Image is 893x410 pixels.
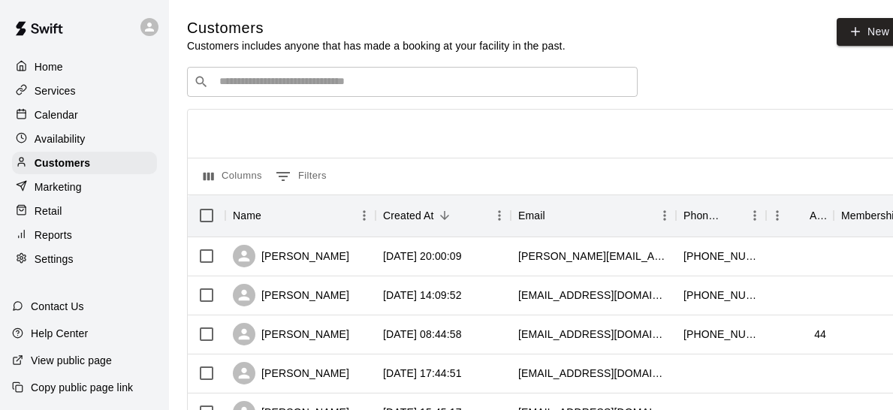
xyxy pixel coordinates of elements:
div: Search customers by name or email [187,67,638,97]
div: [PERSON_NAME] [233,362,349,384]
a: Services [12,80,157,102]
button: Menu [766,204,789,227]
a: Marketing [12,176,157,198]
div: Created At [376,194,511,237]
div: 2025-08-15 20:00:09 [383,249,462,264]
p: Help Center [31,326,88,341]
div: Created At [383,194,434,237]
p: Settings [35,252,74,267]
div: [PERSON_NAME] [233,323,349,345]
p: Copy public page link [31,380,133,395]
a: Retail [12,200,157,222]
p: Customers includes anyone that has made a booking at your facility in the past. [187,38,566,53]
p: View public page [31,353,112,368]
button: Sort [545,205,566,226]
div: 2025-08-13 17:44:51 [383,366,462,381]
button: Sort [434,205,455,226]
div: 44 [814,327,826,342]
a: Settings [12,248,157,270]
div: [PERSON_NAME] [233,284,349,306]
div: Name [225,194,376,237]
a: Home [12,56,157,78]
div: Email [511,194,676,237]
button: Sort [723,205,744,226]
p: Services [35,83,76,98]
div: Age [810,194,826,237]
button: Show filters [272,164,330,188]
div: extrabases@chicorli.com [518,327,668,342]
div: [PERSON_NAME] [233,245,349,267]
div: +16138139770 [683,249,759,264]
p: Availability [35,131,86,146]
button: Menu [653,204,676,227]
a: Availability [12,128,157,150]
p: Customers [35,155,90,170]
button: Menu [488,204,511,227]
p: Retail [35,203,62,219]
a: Customers [12,152,157,174]
p: Contact Us [31,299,84,314]
p: Reports [35,228,72,243]
div: Phone Number [676,194,766,237]
button: Sort [261,205,282,226]
div: mike.sellan@gmail.com [518,249,668,264]
div: Email [518,194,545,237]
div: +14165749964 [683,288,759,303]
button: Menu [744,204,766,227]
button: Menu [353,204,376,227]
div: Age [766,194,834,237]
p: Home [35,59,63,74]
h5: Customers [187,18,566,38]
button: Select columns [200,164,266,188]
div: jordanlewisav@gmail.com [518,366,668,381]
p: Calendar [35,107,78,122]
p: Marketing [35,179,82,194]
button: Sort [789,205,810,226]
div: +15149158554 [683,327,759,342]
div: 2025-08-14 08:44:58 [383,327,462,342]
a: Reports [12,224,157,246]
a: Calendar [12,104,157,126]
div: Phone Number [683,194,723,237]
div: bigcarn@hotmail.com [518,288,668,303]
div: 2025-08-14 14:09:52 [383,288,462,303]
div: Name [233,194,261,237]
